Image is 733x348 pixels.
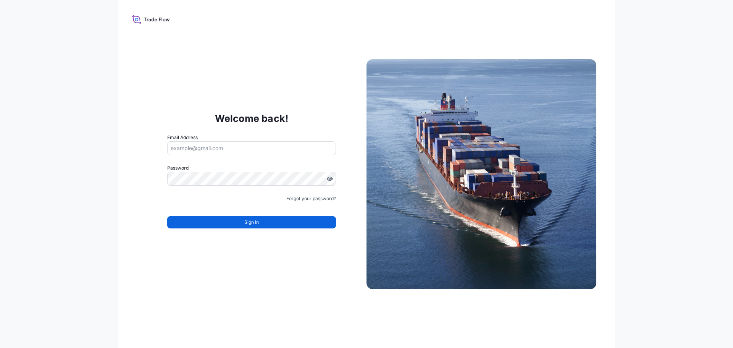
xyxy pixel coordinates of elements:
[167,216,336,228] button: Sign In
[167,134,198,141] label: Email Address
[286,195,336,202] a: Forgot your password?
[366,59,596,289] img: Ship illustration
[327,176,333,182] button: Show password
[244,219,259,226] span: Sign In
[167,141,336,155] input: example@gmail.com
[167,164,336,172] label: Password
[215,112,289,125] p: Welcome back!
